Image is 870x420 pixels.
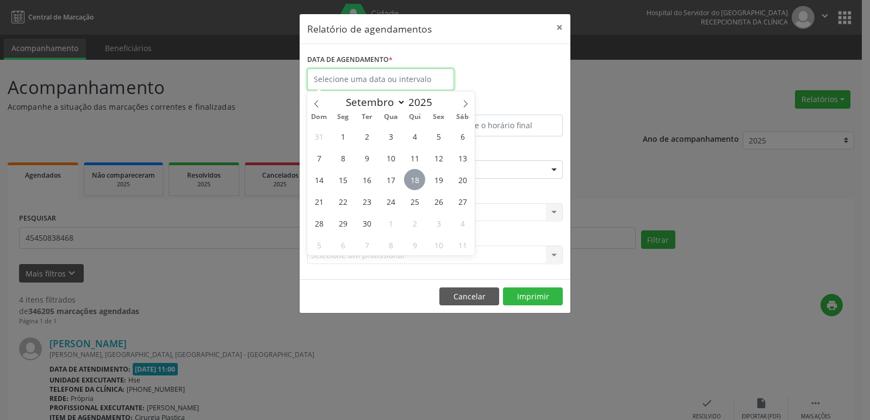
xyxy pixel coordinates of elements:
[332,212,353,234] span: Setembro 29, 2025
[404,191,425,212] span: Setembro 25, 2025
[549,14,570,41] button: Close
[356,191,377,212] span: Setembro 23, 2025
[439,287,499,306] button: Cancelar
[438,115,563,136] input: Selecione o horário final
[380,169,401,190] span: Setembro 17, 2025
[452,212,473,234] span: Outubro 4, 2025
[404,147,425,168] span: Setembro 11, 2025
[308,147,330,168] span: Setembro 7, 2025
[356,234,377,255] span: Outubro 7, 2025
[380,234,401,255] span: Outubro 8, 2025
[332,234,353,255] span: Outubro 6, 2025
[356,212,377,234] span: Setembro 30, 2025
[340,95,406,110] select: Month
[428,234,449,255] span: Outubro 10, 2025
[356,147,377,168] span: Setembro 9, 2025
[438,98,563,115] label: ATÉ
[380,126,401,147] span: Setembro 3, 2025
[452,147,473,168] span: Setembro 13, 2025
[307,52,393,68] label: DATA DE AGENDAMENTO
[428,147,449,168] span: Setembro 12, 2025
[356,126,377,147] span: Setembro 2, 2025
[428,212,449,234] span: Outubro 3, 2025
[452,126,473,147] span: Setembro 6, 2025
[428,169,449,190] span: Setembro 19, 2025
[308,126,330,147] span: Agosto 31, 2025
[428,126,449,147] span: Setembro 5, 2025
[404,234,425,255] span: Outubro 9, 2025
[332,147,353,168] span: Setembro 8, 2025
[452,234,473,255] span: Outubro 11, 2025
[451,114,475,121] span: Sáb
[404,126,425,147] span: Setembro 4, 2025
[503,287,563,306] button: Imprimir
[404,212,425,234] span: Outubro 2, 2025
[452,169,473,190] span: Setembro 20, 2025
[332,191,353,212] span: Setembro 22, 2025
[307,22,432,36] h5: Relatório de agendamentos
[308,191,330,212] span: Setembro 21, 2025
[308,169,330,190] span: Setembro 14, 2025
[356,169,377,190] span: Setembro 16, 2025
[332,169,353,190] span: Setembro 15, 2025
[406,95,442,109] input: Year
[332,126,353,147] span: Setembro 1, 2025
[452,191,473,212] span: Setembro 27, 2025
[380,191,401,212] span: Setembro 24, 2025
[427,114,451,121] span: Sex
[307,68,454,90] input: Selecione uma data ou intervalo
[307,114,331,121] span: Dom
[379,114,403,121] span: Qua
[380,212,401,234] span: Outubro 1, 2025
[428,191,449,212] span: Setembro 26, 2025
[308,212,330,234] span: Setembro 28, 2025
[380,147,401,168] span: Setembro 10, 2025
[331,114,355,121] span: Seg
[403,114,427,121] span: Qui
[355,114,379,121] span: Ter
[404,169,425,190] span: Setembro 18, 2025
[308,234,330,255] span: Outubro 5, 2025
